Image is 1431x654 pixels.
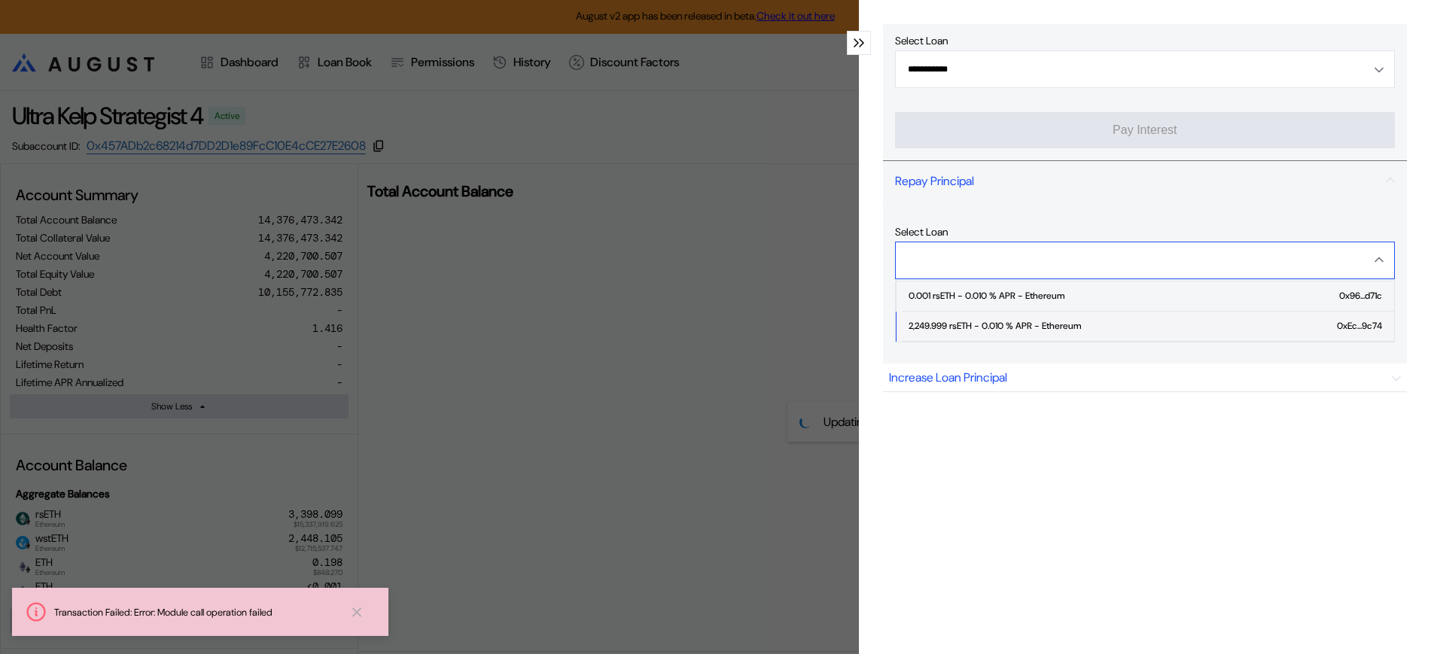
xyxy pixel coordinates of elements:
[889,370,1007,385] div: Increase Loan Principal
[897,312,1394,342] button: 2,249.999 rsETH - 0.010 % APR - Ethereum0xEc...9c74
[897,281,1394,312] button: 0.001 rsETH - 0.010 % APR - Ethereum0x96...d71c
[895,242,1395,279] button: Close menu
[895,34,1395,47] div: Select Loan
[895,173,974,189] div: Repay Principal
[909,290,1064,301] div: 0.001 rsETH - 0.010 % APR - Ethereum
[895,112,1395,148] button: Pay Interest
[1337,321,1382,331] div: 0xEc...9c74
[909,321,1081,331] div: 2,249.999 rsETH - 0.010 % APR - Ethereum
[1339,290,1382,301] div: 0x96...d71c
[895,50,1395,88] button: Open menu
[895,225,1395,239] div: Select Loan
[54,606,337,619] div: Transaction Failed: Error: Module call operation failed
